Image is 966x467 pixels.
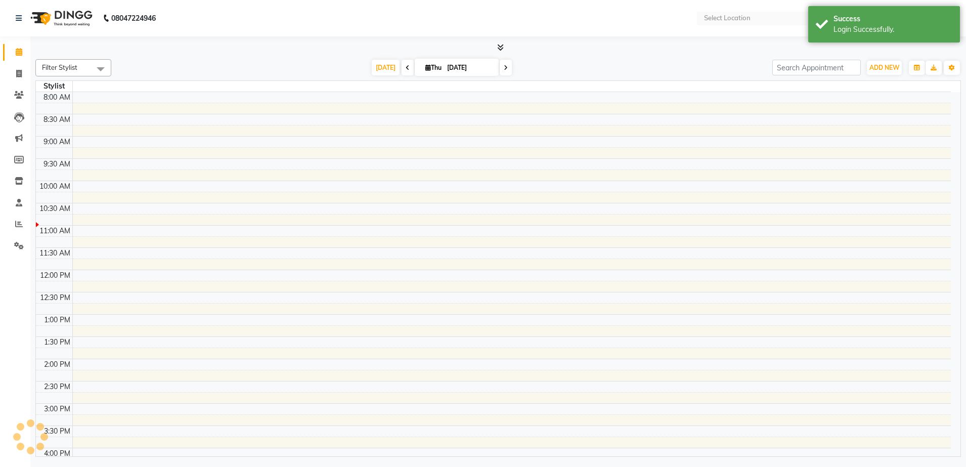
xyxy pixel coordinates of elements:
div: 2:00 PM [42,359,72,370]
div: 8:30 AM [41,114,72,125]
span: Filter Stylist [42,63,77,71]
div: Login Successfully. [833,24,952,35]
input: 2025-10-02 [444,60,495,75]
div: 4:00 PM [42,448,72,459]
div: 9:30 AM [41,159,72,169]
div: 12:30 PM [38,292,72,303]
div: 10:00 AM [37,181,72,192]
div: Select Location [704,13,751,23]
div: 9:00 AM [41,137,72,147]
div: 1:30 PM [42,337,72,348]
span: [DATE] [372,60,400,75]
span: Thu [423,64,444,71]
div: 12:00 PM [38,270,72,281]
div: 11:30 AM [37,248,72,259]
div: 3:30 PM [42,426,72,437]
b: 08047224946 [111,4,156,32]
img: logo [26,4,95,32]
div: Success [833,14,952,24]
div: Stylist [36,81,72,92]
input: Search Appointment [772,60,861,75]
button: ADD NEW [867,61,902,75]
div: 3:00 PM [42,404,72,414]
div: 10:30 AM [37,203,72,214]
div: 2:30 PM [42,381,72,392]
div: 8:00 AM [41,92,72,103]
span: ADD NEW [869,64,899,71]
div: 1:00 PM [42,315,72,325]
div: 11:00 AM [37,226,72,236]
